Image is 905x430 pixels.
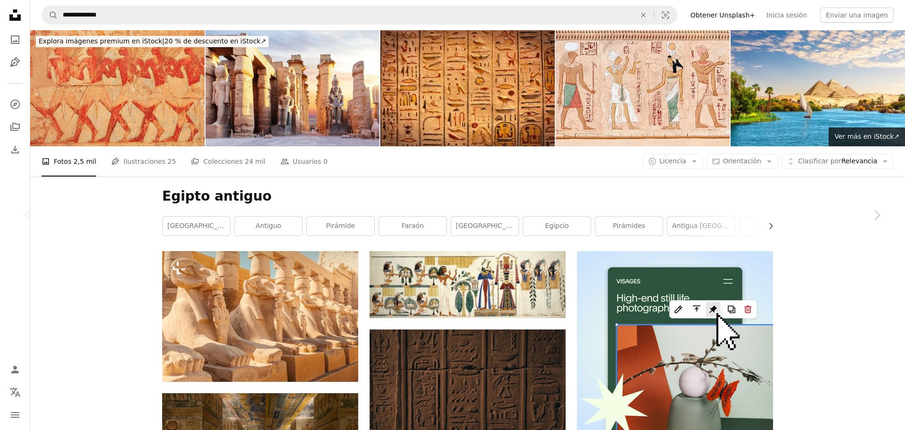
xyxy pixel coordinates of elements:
button: Orientación [707,154,778,169]
span: Licencia [659,157,686,165]
img: Famoso callejón de las esfinges de Karnak con cabezas de cabra en Luxor o en la antigua Tebas. De... [162,251,358,382]
a: Ilustraciones [6,53,25,72]
a: Colecciones [6,118,25,136]
span: 24 mil [245,156,265,167]
button: Idioma [6,383,25,402]
button: Borrar [633,6,654,24]
a: Explorar [6,95,25,114]
a: Usuarios 0 [280,146,328,177]
a: Obtener Unsplash+ [685,8,761,23]
a: Explora imágenes premium en iStock|20 % de descuento en iStock↗ [30,30,274,53]
button: Menú [6,405,25,424]
a: Colecciones 24 mil [191,146,265,177]
a: Antiguo [235,217,302,236]
button: Búsqueda visual [654,6,677,24]
img: Egipcio agricultores jeroglífico [30,30,205,146]
a: Iniciar sesión / Registrarse [6,360,25,379]
a: Historial de descargas [6,140,25,159]
img: Detalle de jeroglíficos egipcios en Luxor [380,30,555,146]
button: desplazar lista a la derecha [762,217,773,236]
span: 25 [167,156,176,167]
span: Explora imágenes premium en iStock | [39,37,165,45]
img: Templo de Luxor, famoso hito de Egipto, primera vista del pilón [206,30,380,146]
button: Enviar una imagen [820,8,894,23]
a: Pintura egipcia multicolor [370,280,566,289]
form: Encuentra imágenes en todo el sitio [41,6,677,25]
div: 20 % de descuento en iStock ↗ [36,36,269,47]
a: historia [740,217,807,236]
a: faraón [379,217,446,236]
span: Relevancia [798,157,877,166]
a: [GEOGRAPHIC_DATA] [163,217,230,236]
a: Inicia sesión [761,8,813,23]
img: Hermoso paisaje del Nilo con velero en el Nilo de camino a las pirámides, Asuán, Egipto [731,30,905,146]
button: Clasificar porRelevancia [782,154,894,169]
a: Ilustraciones 25 [111,146,176,177]
a: Ver más en iStock↗ [829,127,905,146]
button: Licencia [643,154,703,169]
span: Ver más en iStock ↗ [834,133,899,140]
a: Famoso callejón de las esfinges de Karnak con cabezas de cabra en Luxor o en la antigua Tebas. De... [162,312,358,320]
a: Siguiente [848,170,905,261]
a: egipcio [523,217,591,236]
a: [GEOGRAPHIC_DATA][PERSON_NAME] [451,217,518,236]
span: 0 [323,156,328,167]
button: Buscar en Unsplash [42,6,58,24]
img: Egyptian aire libre [556,30,730,146]
a: pirámide [307,217,374,236]
a: Antigua [GEOGRAPHIC_DATA] [667,217,735,236]
a: Fotos [6,30,25,49]
span: Clasificar por [798,157,841,165]
span: Orientación [723,157,761,165]
a: Pirámides [595,217,663,236]
img: Pintura egipcia multicolor [370,251,566,318]
h1: Egipto antiguo [162,188,773,205]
